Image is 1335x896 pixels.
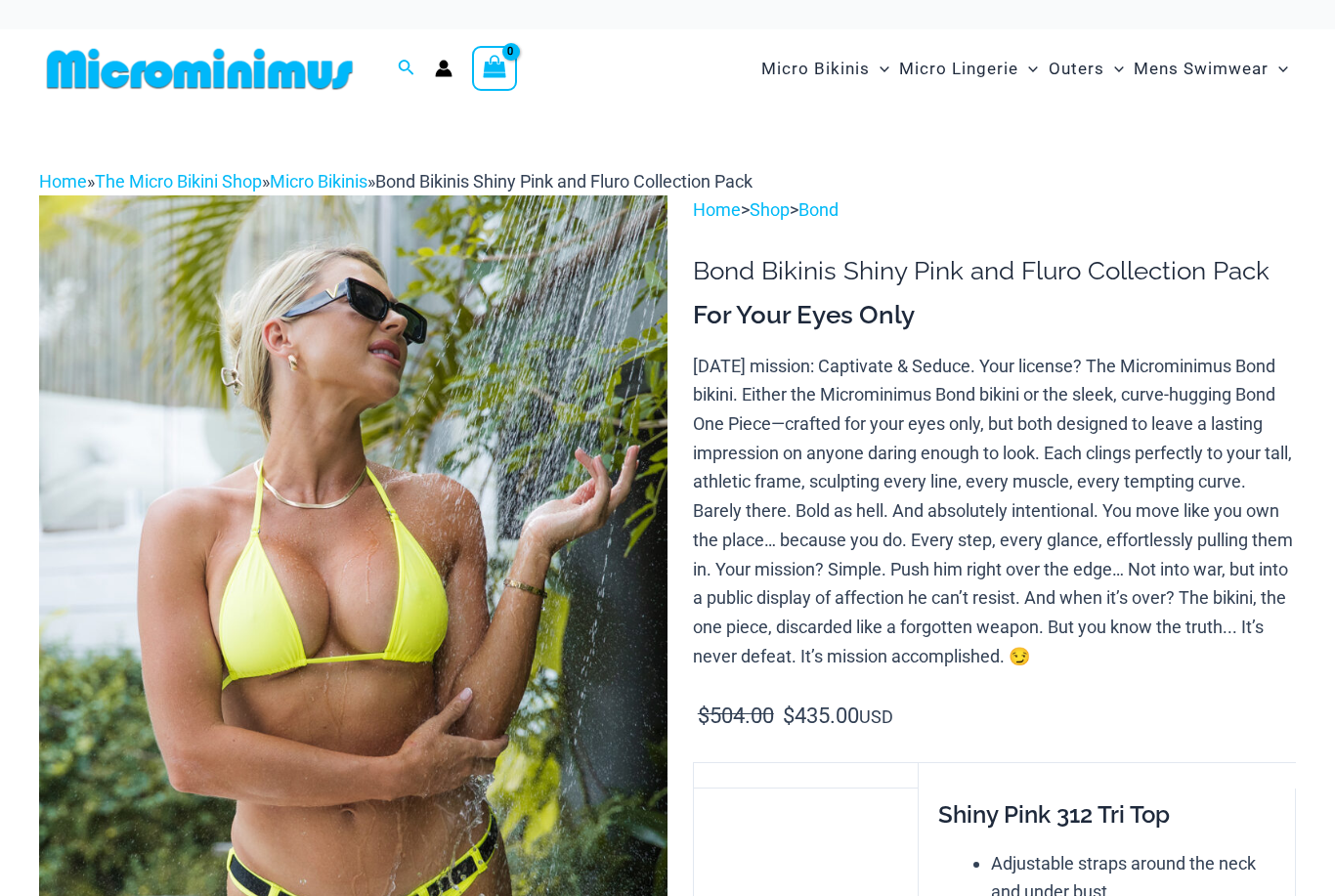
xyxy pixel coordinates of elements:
[798,199,839,220] a: Bond
[750,199,790,220] a: Shop
[1269,44,1288,94] span: Menu Toggle
[95,171,262,192] a: The Micro Bikini Shop
[783,704,795,728] span: $
[472,46,517,91] a: View Shopping Cart, empty
[693,702,1296,732] p: USD
[1018,44,1038,94] span: Menu Toggle
[783,704,859,728] bdi: 435.00
[1104,44,1124,94] span: Menu Toggle
[698,704,710,728] span: $
[435,60,452,77] a: Account icon link
[375,171,753,192] span: Bond Bikinis Shiny Pink and Fluro Collection Pack
[693,299,1296,332] h3: For Your Eyes Only
[693,256,1296,286] h1: Bond Bikinis Shiny Pink and Fluro Collection Pack
[761,44,870,94] span: Micro Bikinis
[39,171,87,192] a: Home
[270,171,367,192] a: Micro Bikinis
[1044,39,1129,99] a: OutersMenu ToggleMenu Toggle
[693,195,1296,225] p: > >
[39,171,753,192] span: » » »
[693,199,741,220] a: Home
[899,44,1018,94] span: Micro Lingerie
[693,352,1296,671] p: [DATE] mission: Captivate & Seduce. Your license? The Microminimus Bond bikini. Either the Microm...
[870,44,889,94] span: Menu Toggle
[39,47,361,91] img: MM SHOP LOGO FLAT
[938,800,1170,829] span: Shiny Pink 312 Tri Top
[894,39,1043,99] a: Micro LingerieMenu ToggleMenu Toggle
[1129,39,1293,99] a: Mens SwimwearMenu ToggleMenu Toggle
[1134,44,1269,94] span: Mens Swimwear
[1049,44,1104,94] span: Outers
[698,704,774,728] bdi: 504.00
[756,39,894,99] a: Micro BikinisMenu ToggleMenu Toggle
[754,36,1296,102] nav: Site Navigation
[398,57,415,81] a: Search icon link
